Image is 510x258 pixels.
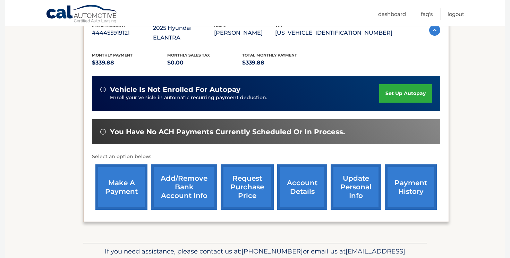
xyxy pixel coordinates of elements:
a: Logout [448,8,464,20]
a: update personal info [331,164,381,210]
img: alert-white.svg [100,129,106,135]
a: request purchase price [221,164,274,210]
img: accordion-active.svg [429,25,440,36]
span: vehicle is not enrolled for autopay [110,85,240,94]
p: #44455919121 [92,28,153,38]
p: $339.88 [92,58,167,68]
span: Monthly Payment [92,53,133,58]
img: alert-white.svg [100,87,106,92]
span: Total Monthly Payment [242,53,297,58]
a: make a payment [95,164,147,210]
p: $339.88 [242,58,317,68]
p: [US_VEHICLE_IDENTIFICATION_NUMBER] [275,28,392,38]
p: 2025 Hyundai ELANTRA [153,23,214,43]
p: Enroll your vehicle in automatic recurring payment deduction. [110,94,379,102]
a: payment history [385,164,437,210]
a: set up autopay [379,84,432,103]
p: [PERSON_NAME] [214,28,275,38]
a: account details [277,164,327,210]
span: Monthly sales Tax [167,53,210,58]
a: Dashboard [378,8,406,20]
p: Select an option below: [92,153,440,161]
span: [PHONE_NUMBER] [241,247,303,255]
a: Add/Remove bank account info [151,164,217,210]
p: $0.00 [167,58,243,68]
a: FAQ's [421,8,433,20]
a: Cal Automotive [46,5,119,25]
span: You have no ACH payments currently scheduled or in process. [110,128,345,136]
